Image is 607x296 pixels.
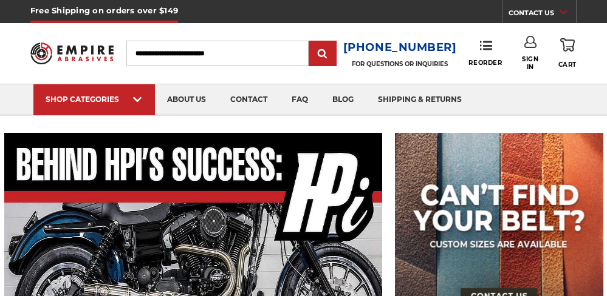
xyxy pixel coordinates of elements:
[320,84,366,115] a: blog
[155,84,218,115] a: about us
[279,84,320,115] a: faq
[518,55,542,71] span: Sign In
[558,61,577,69] span: Cart
[366,84,474,115] a: shipping & returns
[468,40,502,66] a: Reorder
[343,39,457,56] a: [PHONE_NUMBER]
[343,60,457,68] p: FOR QUESTIONS OR INQUIRIES
[558,36,577,70] a: Cart
[310,42,335,66] input: Submit
[468,59,502,67] span: Reorder
[218,84,279,115] a: contact
[509,6,576,23] a: CONTACT US
[30,37,114,70] img: Empire Abrasives
[46,95,143,104] div: SHOP CATEGORIES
